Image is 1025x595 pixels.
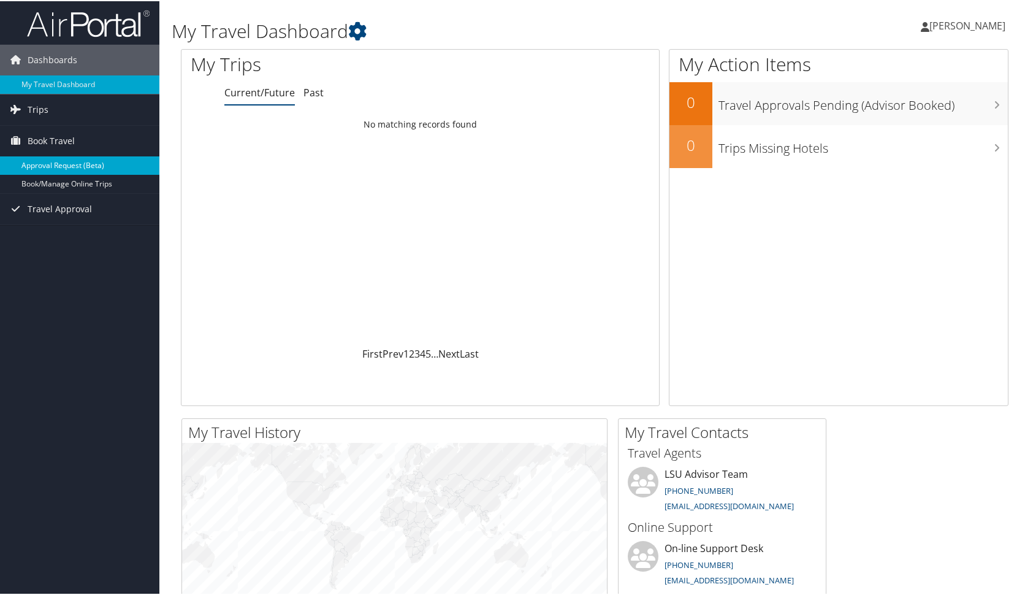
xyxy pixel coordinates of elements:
span: [PERSON_NAME] [929,18,1005,31]
a: 0Travel Approvals Pending (Advisor Booked) [669,81,1008,124]
a: Last [460,346,479,359]
li: On-line Support Desk [622,540,823,590]
h3: Travel Approvals Pending (Advisor Booked) [718,90,1008,113]
a: Past [303,85,324,98]
li: LSU Advisor Team [622,466,823,516]
h1: My Action Items [669,50,1008,76]
a: Next [438,346,460,359]
a: [EMAIL_ADDRESS][DOMAIN_NAME] [665,499,794,510]
a: 2 [409,346,414,359]
a: 5 [425,346,431,359]
a: First [362,346,383,359]
a: [PHONE_NUMBER] [665,484,733,495]
img: airportal-logo.png [27,8,150,37]
span: … [431,346,438,359]
h3: Trips Missing Hotels [718,132,1008,156]
h3: Online Support [628,518,817,535]
a: 3 [414,346,420,359]
h3: Travel Agents [628,443,817,461]
h1: My Travel Dashboard [172,17,736,43]
h2: My Travel History [188,421,607,442]
a: 0Trips Missing Hotels [669,124,1008,167]
a: Current/Future [224,85,295,98]
a: [PHONE_NUMBER] [665,558,733,569]
span: Book Travel [28,125,75,155]
span: Travel Approval [28,193,92,223]
a: [PERSON_NAME] [921,6,1018,43]
a: [EMAIL_ADDRESS][DOMAIN_NAME] [665,574,794,585]
h2: My Travel Contacts [625,421,826,442]
h1: My Trips [191,50,451,76]
td: No matching records found [181,112,659,134]
h2: 0 [669,91,712,112]
span: Dashboards [28,44,77,74]
h2: 0 [669,134,712,155]
a: 1 [403,346,409,359]
a: 4 [420,346,425,359]
a: Prev [383,346,403,359]
span: Trips [28,93,48,124]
